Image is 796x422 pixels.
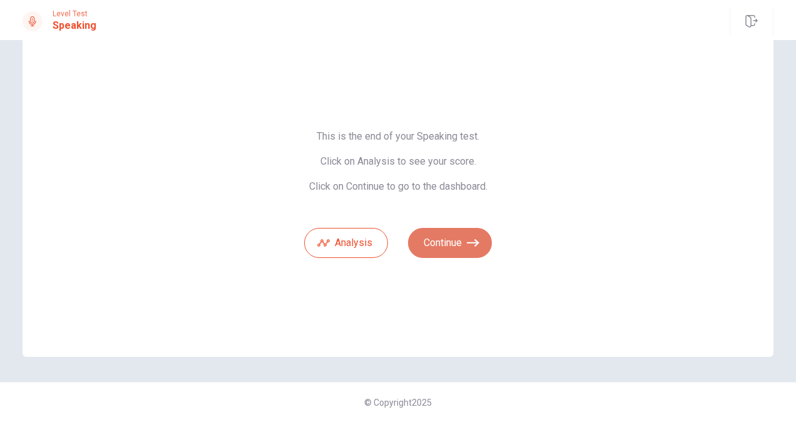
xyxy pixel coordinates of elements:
span: © Copyright 2025 [364,398,432,408]
button: Analysis [304,228,388,258]
span: Level Test [53,9,96,18]
button: Continue [408,228,492,258]
span: This is the end of your Speaking test. Click on Analysis to see your score. Click on Continue to ... [304,130,492,193]
h1: Speaking [53,18,96,33]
